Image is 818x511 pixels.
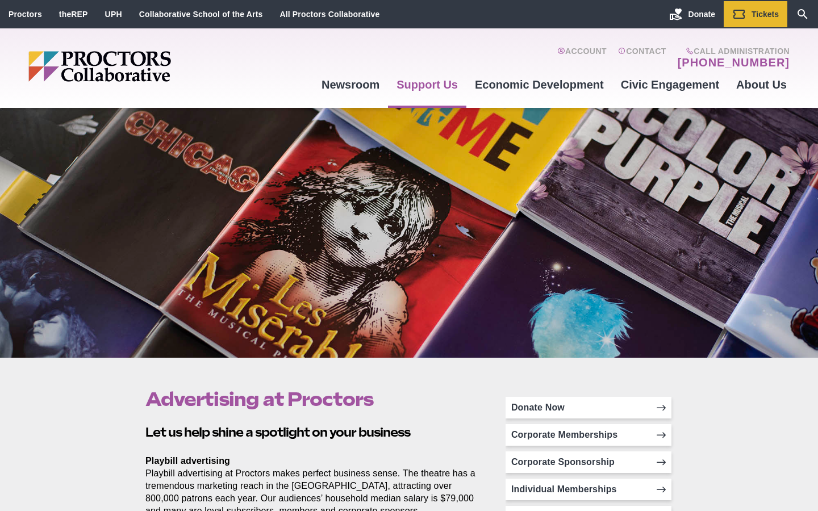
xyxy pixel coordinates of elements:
[279,10,379,19] a: All Proctors Collaborative
[787,1,818,27] a: Search
[678,56,790,69] a: [PHONE_NUMBER]
[752,10,779,19] span: Tickets
[28,51,258,82] img: Proctors logo
[145,424,479,441] h2: Let us help shine a spotlight on your business
[724,1,787,27] a: Tickets
[466,69,612,100] a: Economic Development
[557,47,607,69] a: Account
[105,10,122,19] a: UPH
[145,388,479,410] h1: Advertising at Proctors
[506,397,671,418] a: Donate Now
[313,69,388,100] a: Newsroom
[506,451,671,473] a: Corporate Sponsorship
[618,47,666,69] a: Contact
[674,47,790,56] span: Call Administration
[728,69,795,100] a: About Us
[59,10,88,19] a: theREP
[139,10,263,19] a: Collaborative School of the Arts
[661,1,724,27] a: Donate
[9,10,42,19] a: Proctors
[506,424,671,446] a: Corporate Memberships
[145,456,230,466] strong: Playbill advertising
[506,479,671,500] a: Individual Memberships
[688,10,715,19] span: Donate
[388,69,466,100] a: Support Us
[612,69,728,100] a: Civic Engagement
